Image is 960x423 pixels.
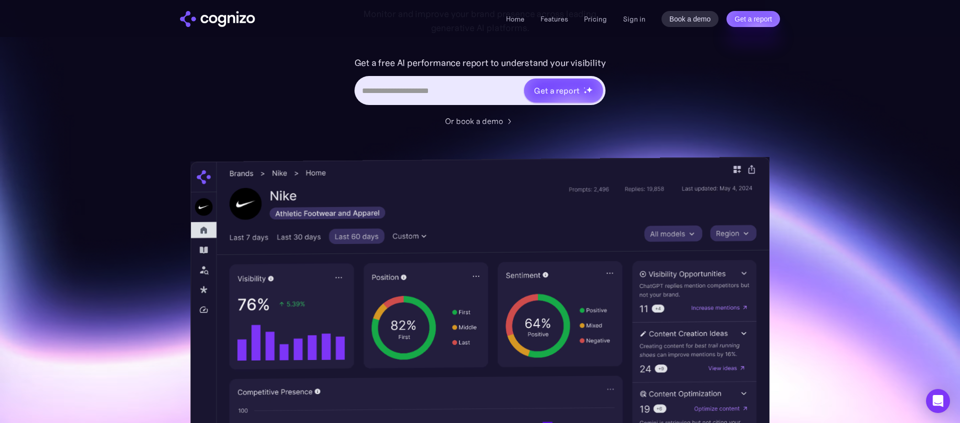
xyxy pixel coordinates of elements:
a: Features [540,14,568,23]
img: cognizo logo [180,11,255,27]
a: Sign in [623,13,645,25]
a: Pricing [584,14,607,23]
a: Get a report [726,11,780,27]
a: Get a reportstarstarstar [523,77,604,103]
a: Book a demo [661,11,719,27]
label: Get a free AI performance report to understand your visibility [354,55,606,71]
img: star [586,86,592,93]
img: star [583,87,585,88]
form: Hero URL Input Form [354,55,606,110]
div: Or book a demo [445,115,503,127]
img: star [583,90,587,94]
div: Open Intercom Messenger [926,389,950,413]
a: Or book a demo [445,115,515,127]
a: Home [506,14,524,23]
div: Get a report [534,84,579,96]
a: home [180,11,255,27]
